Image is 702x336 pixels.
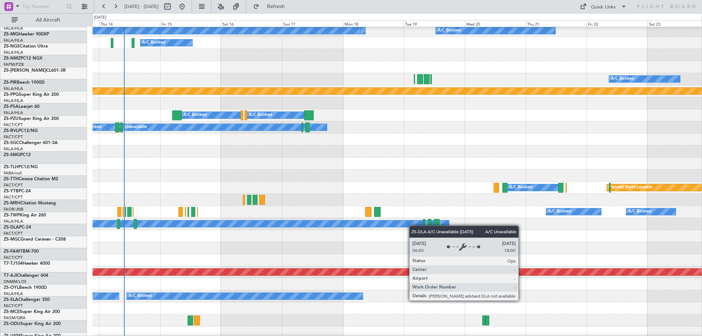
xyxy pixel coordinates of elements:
div: Thu 21 [526,20,587,27]
a: T7-AJIChallenger 604 [4,273,48,278]
a: ZS-PIRBeech 1900D [4,80,45,85]
span: ZS-MGC [4,237,20,242]
a: FACT/CPT [4,255,23,260]
div: Thu 14 [99,20,160,27]
button: Refresh [250,1,294,12]
a: ZS-TLHPC12/NG [4,165,38,169]
a: DNMM/LOS [4,279,26,284]
a: ZS-OYLBeech 1900D [4,286,47,290]
a: ZS-SMGPC12 [4,153,31,157]
div: A/C Booked [129,291,152,302]
a: ZS-MIGHawker 900XP [4,32,49,37]
a: ZS-FAWTBM-700 [4,249,39,254]
span: ZS-MCE [4,310,20,314]
span: All Aircraft [19,18,77,23]
a: ZS-NGSCitation Ultra [4,44,48,49]
a: ZS-DLAPC-24 [4,225,31,230]
span: [DATE] - [DATE] [124,3,159,10]
a: ZS-NMZPC12 NGX [4,56,42,61]
a: FALA/HLA [4,110,23,116]
div: A/C Booked [142,37,165,48]
button: Quick Links [576,1,630,12]
a: ZS-PZUSuper King Air 200 [4,117,59,121]
div: Sun 17 [282,20,343,27]
span: ZS-[PERSON_NAME] [4,68,46,73]
a: ZS-PSALearjet 60 [4,105,39,109]
span: ZS-MIG [4,32,19,37]
span: ZS-PSA [4,105,19,109]
div: A/C Booked [184,110,207,121]
a: FACT/CPT [4,231,23,236]
span: ZS-OYL [4,286,19,290]
div: A/C Booked [548,206,571,217]
div: Mon 18 [343,20,404,27]
span: T7-TJ104 [4,261,23,266]
a: ZS-TWPKing Air 260 [4,213,46,218]
a: FALA/HLA [4,98,23,103]
a: FACT/CPT [4,122,23,128]
span: ZS-PZU [4,117,19,121]
span: T7-AJI [4,273,17,278]
div: A/C Booked [438,25,461,36]
a: ZS-YTBPC-24 [4,189,31,193]
a: FALA/HLA [4,86,23,91]
a: FALA/HLA [4,26,23,31]
div: A/C Unavailable [116,122,147,133]
a: FAOR/JNB [4,207,23,212]
a: FALA/HLA [4,50,23,55]
div: Wed 20 [465,20,526,27]
div: Tue 19 [404,20,465,27]
div: Sat 16 [221,20,282,27]
a: T7-TJ104Hawker 4000 [4,261,50,266]
a: FACT/CPT [4,303,23,309]
div: Planned Maint Lanseria [609,182,652,193]
span: Refresh [261,4,291,9]
span: ZS-DLA [4,225,19,230]
a: FAPM/PZB [4,62,24,67]
a: ZS-TTHCessna Citation M2 [4,177,58,181]
a: FACT/CPT [4,134,23,140]
div: [DATE] [94,15,106,21]
span: ZS-SMG [4,153,20,157]
a: ZS-[PERSON_NAME]CL601-3R [4,68,66,73]
span: ZS-TTH [4,177,19,181]
span: ZS-PPG [4,93,19,97]
div: Fri 22 [586,20,648,27]
button: All Aircraft [8,14,79,26]
span: ZS-NMZ [4,56,20,61]
div: A/C Booked [628,206,651,217]
span: ZS-PIR [4,80,17,85]
span: ZS-TLH [4,165,18,169]
div: A/C Booked [611,73,634,84]
div: Quick Links [591,4,616,11]
span: ZS-YTB [4,189,19,193]
a: FACT/CPT [4,182,23,188]
span: ZS-SLA [4,298,18,302]
a: ZS-PPGSuper King Air 200 [4,93,59,97]
a: FALA/HLA [4,38,23,43]
span: ZS-TWP [4,213,20,218]
div: A/C Booked [249,110,272,121]
span: ZS-SGC [4,141,19,145]
a: FACT/CPT [4,195,23,200]
span: ZS-FAW [4,249,20,254]
span: ZS-ODU [4,322,20,326]
a: ZS-SGCChallenger 601-3A [4,141,58,145]
a: ZS-MCESuper King Air 200 [4,310,60,314]
div: Fri 15 [160,20,221,27]
span: ZS-RVL [4,129,18,133]
input: Trip Number [22,1,64,12]
a: ZS-MGCGrand Caravan - C208 [4,237,66,242]
a: FALA/HLA [4,219,23,224]
a: ZS-MRHCitation Mustang [4,201,56,205]
a: FALA/HLA [4,146,23,152]
a: ZS-ODUSuper King Air 200 [4,322,61,326]
span: ZS-NGS [4,44,20,49]
a: FAGM/QRA [4,315,26,321]
a: ZS-SLAChallenger 350 [4,298,50,302]
a: FABA/null [4,170,22,176]
div: A/C Booked [509,182,532,193]
a: ZS-RVLPC12/NG [4,129,38,133]
a: FALA/HLA [4,291,23,297]
span: ZS-MRH [4,201,20,205]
